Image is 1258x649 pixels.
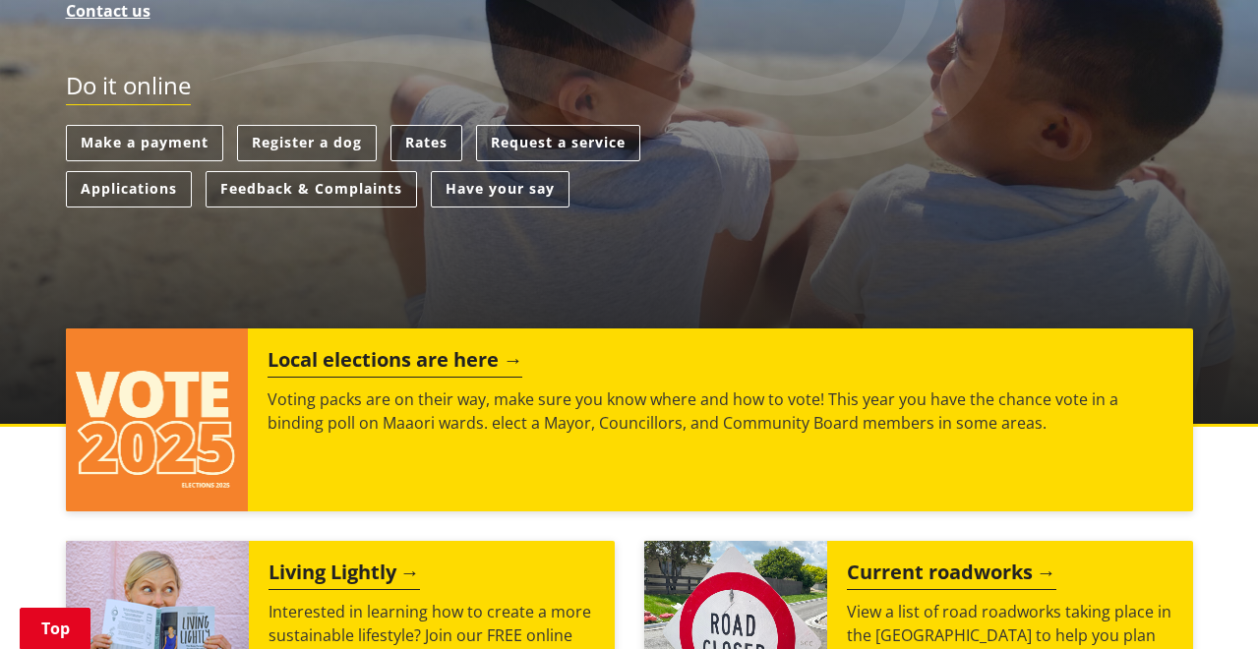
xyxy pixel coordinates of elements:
a: Local elections are here Voting packs are on their way, make sure you know where and how to vote!... [66,328,1193,511]
h2: Current roadworks [847,560,1056,590]
img: Vote 2025 [66,328,249,511]
a: Feedback & Complaints [206,171,417,207]
h2: Do it online [66,72,191,106]
a: Have your say [431,171,569,207]
a: Applications [66,171,192,207]
a: Register a dog [237,125,377,161]
iframe: Messenger Launcher [1168,566,1238,637]
p: Voting packs are on their way, make sure you know where and how to vote! This year you have the c... [268,387,1172,435]
h2: Local elections are here [268,348,522,378]
a: Top [20,608,90,649]
a: Rates [390,125,462,161]
a: Request a service [476,125,640,161]
a: Make a payment [66,125,223,161]
h2: Living Lightly [269,560,420,590]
